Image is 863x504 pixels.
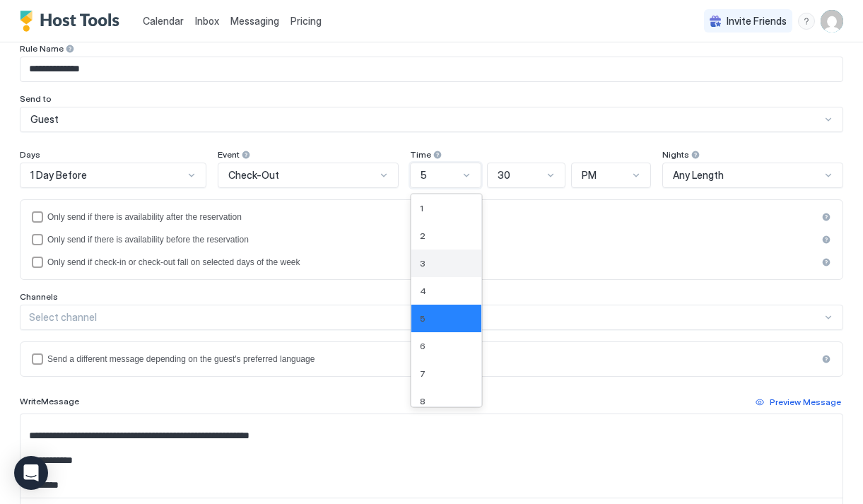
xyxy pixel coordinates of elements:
[32,257,831,268] div: isLimited
[753,394,843,411] button: Preview Message
[32,211,831,223] div: afterReservation
[32,353,831,365] div: languagesEnabled
[420,230,425,241] span: 2
[420,203,423,213] span: 1
[498,169,510,182] span: 30
[20,396,79,406] span: Write Message
[420,396,425,406] span: 8
[47,354,817,364] div: Send a different message depending on the guest's preferred language
[798,13,815,30] div: menu
[20,149,40,160] span: Days
[662,149,689,160] span: Nights
[20,11,126,32] a: Host Tools Logo
[770,396,841,409] div: Preview Message
[420,313,425,324] span: 5
[420,368,425,379] span: 7
[30,169,87,182] span: 1 Day Before
[29,311,822,324] div: Select channel
[218,149,240,160] span: Event
[20,93,52,104] span: Send to
[821,10,843,33] div: User profile
[420,258,425,269] span: 3
[421,169,427,182] span: 5
[32,234,831,245] div: beforeReservation
[195,13,219,28] a: Inbox
[195,15,219,27] span: Inbox
[20,291,58,302] span: Channels
[143,13,184,28] a: Calendar
[420,286,426,296] span: 4
[14,456,48,490] div: Open Intercom Messenger
[47,257,817,267] div: Only send if check-in or check-out fall on selected days of the week
[230,13,279,28] a: Messaging
[30,113,59,126] span: Guest
[230,15,279,27] span: Messaging
[420,341,425,351] span: 6
[673,169,724,182] span: Any Length
[47,235,817,245] div: Only send if there is availability before the reservation
[20,414,843,498] textarea: Input Field
[20,43,64,54] span: Rule Name
[47,212,817,222] div: Only send if there is availability after the reservation
[228,169,279,182] span: Check-Out
[727,15,787,28] span: Invite Friends
[582,169,597,182] span: PM
[410,149,431,160] span: Time
[143,15,184,27] span: Calendar
[20,57,843,81] input: Input Field
[290,15,322,28] span: Pricing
